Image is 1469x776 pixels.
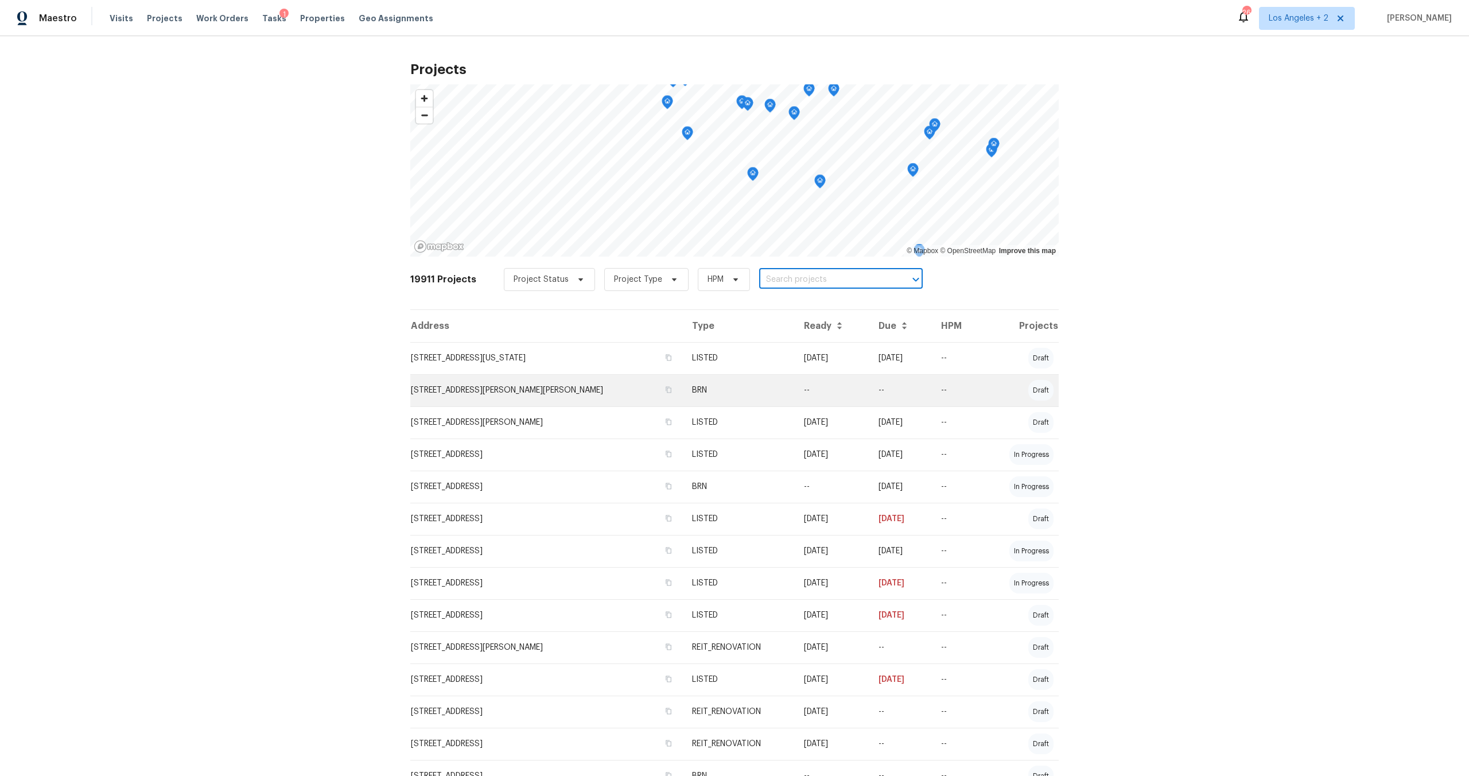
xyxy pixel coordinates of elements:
[869,567,932,599] td: [DATE]
[663,481,674,491] button: Copy Address
[869,535,932,567] td: [DATE]
[1382,13,1452,24] span: [PERSON_NAME]
[869,310,932,342] th: Due
[795,439,870,471] td: [DATE]
[932,310,982,342] th: HPM
[663,449,674,459] button: Copy Address
[869,406,932,439] td: [DATE]
[932,664,982,696] td: --
[986,143,997,161] div: Map marker
[279,9,289,20] div: 1
[683,342,795,374] td: LISTED
[869,599,932,631] td: [DATE]
[747,167,759,185] div: Map marker
[795,374,870,406] td: --
[932,599,982,631] td: --
[410,664,683,696] td: [STREET_ADDRESS]
[410,599,683,631] td: [STREET_ADDRESS]
[795,342,870,374] td: [DATE]
[663,385,674,395] button: Copy Address
[662,95,673,113] div: Map marker
[1028,669,1054,690] div: draft
[869,374,932,406] td: --
[869,342,932,374] td: [DATE]
[988,138,1000,156] div: Map marker
[803,83,815,100] div: Map marker
[663,577,674,588] button: Copy Address
[795,631,870,664] td: [DATE]
[196,13,248,24] span: Work Orders
[416,107,433,123] button: Zoom out
[1009,541,1054,561] div: in progress
[869,503,932,535] td: [DATE]
[736,95,748,113] div: Map marker
[683,631,795,664] td: REIT_RENOVATION
[932,406,982,439] td: --
[759,271,891,289] input: Search projects
[683,310,795,342] th: Type
[1028,605,1054,626] div: draft
[932,696,982,728] td: --
[663,352,674,363] button: Copy Address
[410,64,1059,75] h2: Projects
[869,439,932,471] td: [DATE]
[683,599,795,631] td: LISTED
[932,471,982,503] td: --
[663,642,674,652] button: Copy Address
[663,545,674,556] button: Copy Address
[795,503,870,535] td: [DATE]
[932,374,982,406] td: --
[764,99,776,117] div: Map marker
[828,83,840,100] div: Map marker
[410,503,683,535] td: [STREET_ADDRESS]
[410,535,683,567] td: [STREET_ADDRESS]
[1009,476,1054,497] div: in progress
[663,417,674,427] button: Copy Address
[410,84,1059,257] canvas: Map
[410,696,683,728] td: [STREET_ADDRESS]
[924,126,935,143] div: Map marker
[1009,573,1054,593] div: in progress
[683,374,795,406] td: BRN
[682,126,693,144] div: Map marker
[663,513,674,523] button: Copy Address
[410,406,683,439] td: [STREET_ADDRESS][PERSON_NAME]
[663,674,674,684] button: Copy Address
[514,274,569,285] span: Project Status
[410,274,476,285] h2: 19911 Projects
[708,274,724,285] span: HPM
[932,728,982,760] td: --
[416,90,433,107] button: Zoom in
[663,610,674,620] button: Copy Address
[300,13,345,24] span: Properties
[1028,412,1054,433] div: draft
[110,13,133,24] span: Visits
[410,310,683,342] th: Address
[410,471,683,503] td: [STREET_ADDRESS]
[1009,444,1054,465] div: in progress
[410,342,683,374] td: [STREET_ADDRESS][US_STATE]
[147,13,182,24] span: Projects
[869,664,932,696] td: [DATE]
[683,535,795,567] td: LISTED
[795,728,870,760] td: [DATE]
[907,163,919,181] div: Map marker
[1028,734,1054,754] div: draft
[1028,701,1054,722] div: draft
[1028,509,1054,529] div: draft
[1269,13,1328,24] span: Los Angeles + 2
[683,503,795,535] td: LISTED
[795,535,870,567] td: [DATE]
[410,728,683,760] td: [STREET_ADDRESS]
[932,631,982,664] td: --
[683,406,795,439] td: LISTED
[814,174,826,192] div: Map marker
[414,240,464,253] a: Mapbox homepage
[795,406,870,439] td: [DATE]
[262,14,286,22] span: Tasks
[869,471,932,503] td: [DATE]
[795,696,870,728] td: [DATE]
[914,244,925,262] div: Map marker
[908,271,924,288] button: Open
[683,664,795,696] td: LISTED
